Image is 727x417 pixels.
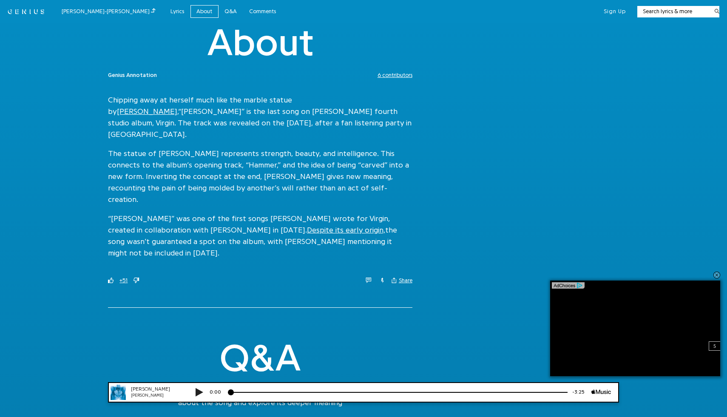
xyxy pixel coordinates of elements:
[108,148,412,205] p: The statue of [PERSON_NAME] represents strength, beauty, and intelligence. This connects to the a...
[637,7,709,16] input: Search lyrics & more
[119,276,128,285] button: +51
[307,226,385,234] a: Despite its early origin,
[62,7,156,16] div: [PERSON_NAME] - [PERSON_NAME]
[190,5,219,18] a: About
[243,5,282,18] a: Comments
[219,5,243,18] a: Q&A
[108,94,412,140] p: Chipping away at herself much like the marble statue by “[PERSON_NAME]” is the last song on [PERS...
[108,278,114,284] svg: upvote
[604,8,626,15] button: Sign Up
[466,6,490,14] div: -3:25
[378,71,412,79] button: 6 contributors
[165,5,190,18] a: Lyrics
[491,29,619,284] iframe: Advertisement
[108,71,157,79] span: Genius Annotation
[392,277,412,284] button: Share
[108,213,412,259] p: “[PERSON_NAME]” was one of the first songs [PERSON_NAME] wrote for Virgin, created in collaborati...
[108,15,412,71] h1: About
[399,277,412,284] span: Share
[220,331,301,386] h2: Q&A
[117,108,178,115] a: [PERSON_NAME],
[133,278,139,284] svg: downvote
[713,343,716,349] span: 5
